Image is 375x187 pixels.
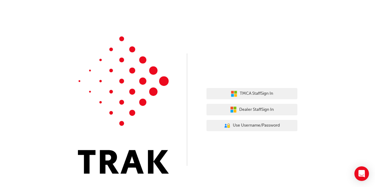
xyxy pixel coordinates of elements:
[240,90,273,97] span: TMCA Staff Sign In
[206,120,297,131] button: Use Username/Password
[206,104,297,115] button: Dealer StaffSign In
[206,88,297,100] button: TMCA StaffSign In
[233,122,280,129] span: Use Username/Password
[354,166,369,181] div: Open Intercom Messenger
[239,106,274,113] span: Dealer Staff Sign In
[78,36,169,174] img: Trak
